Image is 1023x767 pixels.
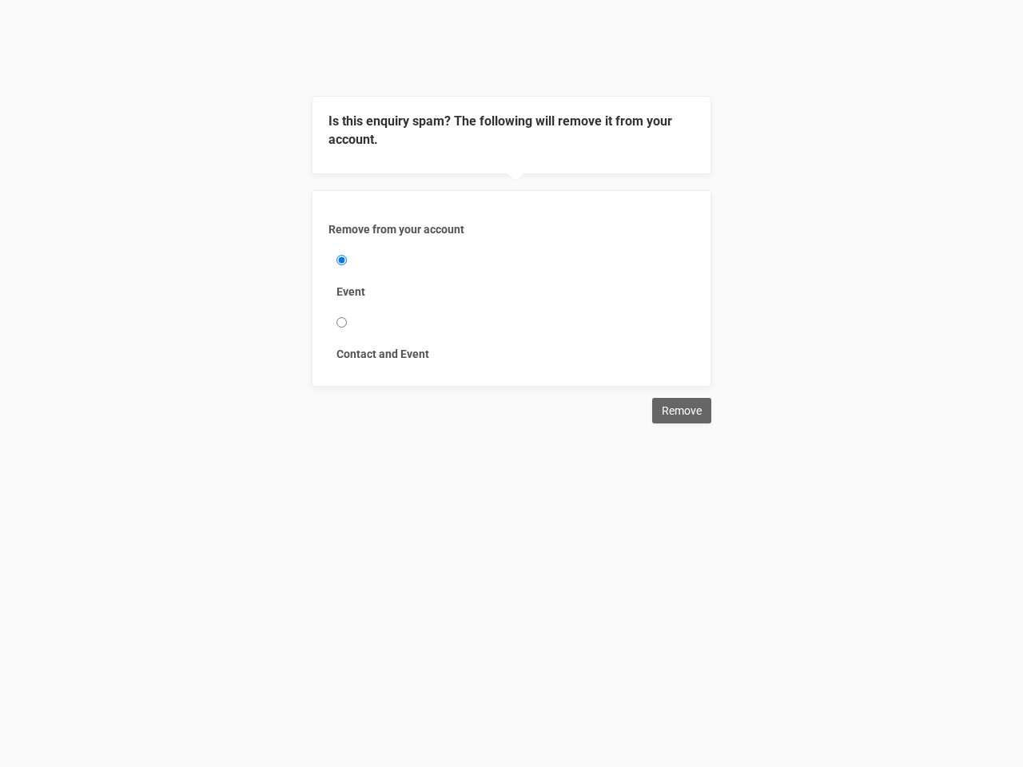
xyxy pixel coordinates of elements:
label: Contact and Event [336,346,687,362]
label: Event [336,284,687,300]
input: Remove [652,398,711,423]
legend: Is this enquiry spam? The following will remove it from your account. [328,113,695,149]
input: Contact and Event [336,317,347,328]
label: Remove from your account [328,221,695,237]
input: Event [336,255,347,265]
